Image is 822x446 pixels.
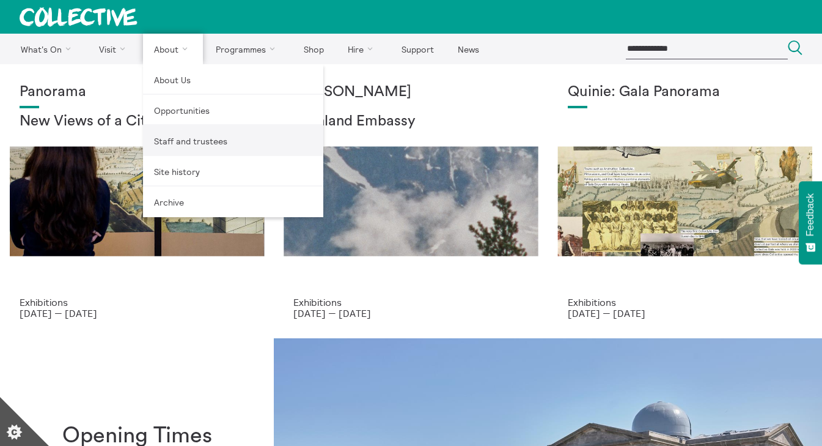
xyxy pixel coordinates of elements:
h1: [PERSON_NAME] [293,84,528,101]
a: Staff and trustees [143,125,323,156]
h1: Quinie: Gala Panorama [568,84,802,101]
a: About Us [143,64,323,95]
h1: Panorama [20,84,254,101]
a: Opportunities [143,95,323,125]
p: Exhibitions [293,297,528,308]
a: Programmes [205,34,291,64]
p: [DATE] — [DATE] [293,308,528,319]
h2: New Views of a City [20,113,254,130]
a: News [447,34,490,64]
a: Hire [337,34,389,64]
p: Exhibitions [568,297,802,308]
p: Exhibitions [20,297,254,308]
span: Feedback [805,193,816,236]
button: Feedback - Show survey [799,181,822,264]
a: Visit [89,34,141,64]
a: Archive [143,187,323,217]
h2: Highland Embassy [293,113,528,130]
a: About [143,34,203,64]
a: What's On [10,34,86,64]
a: Site history [143,156,323,187]
a: Support [391,34,444,64]
a: Josie Vallely Quinie: Gala Panorama Exhibitions [DATE] — [DATE] [548,64,822,338]
a: Solar wheels 17 [PERSON_NAME] Highland Embassy Exhibitions [DATE] — [DATE] [274,64,548,338]
p: [DATE] — [DATE] [20,308,254,319]
a: Shop [293,34,334,64]
p: [DATE] — [DATE] [568,308,802,319]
